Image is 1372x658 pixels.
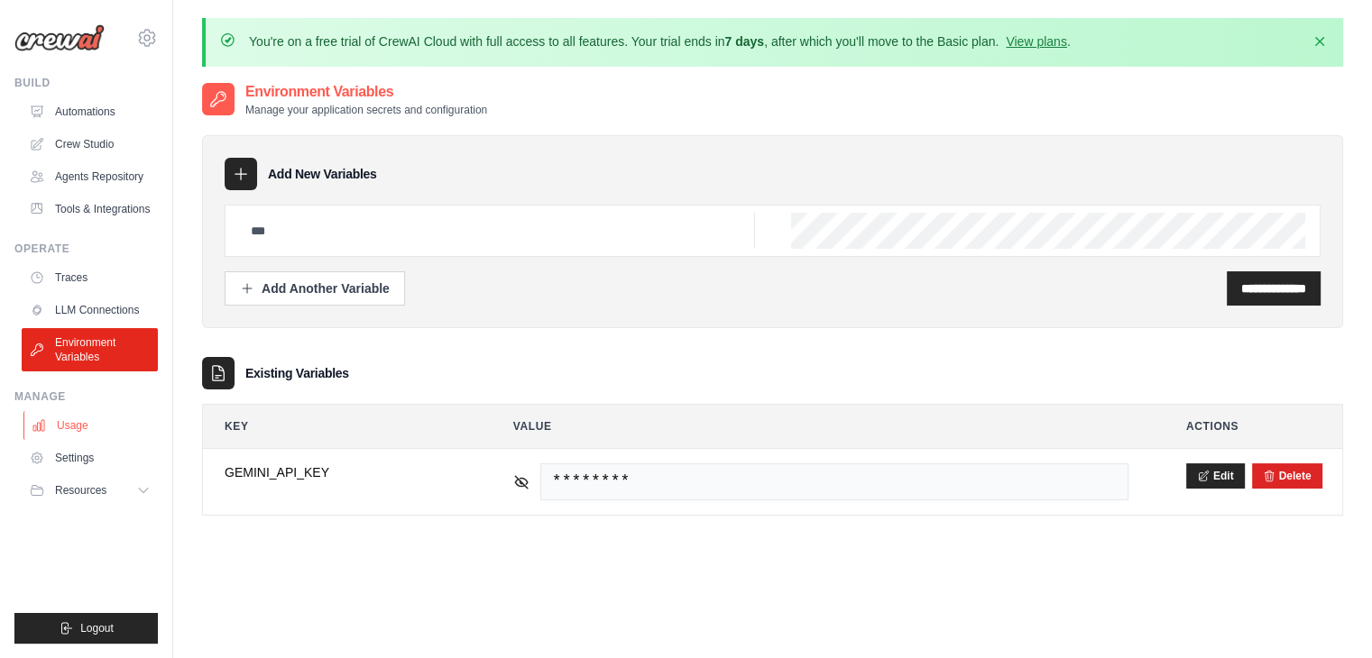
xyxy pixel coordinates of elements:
th: Actions [1165,405,1342,448]
a: Crew Studio [22,130,158,159]
a: Automations [22,97,158,126]
a: Tools & Integrations [22,195,158,224]
a: Traces [22,263,158,292]
a: Settings [22,443,158,472]
p: Manage your application secrets and configuration [245,103,487,117]
a: View plans [1006,34,1066,49]
div: Manage [14,389,158,404]
img: Logo [14,24,105,51]
span: GEMINI_API_KEY [225,463,456,481]
span: Logout [80,621,114,635]
button: Edit [1186,463,1245,489]
h2: Environment Variables [245,81,487,103]
div: Build [14,76,158,90]
div: Add Another Variable [240,279,390,297]
h3: Existing Variables [245,364,349,382]
button: Logout [14,613,158,644]
p: You're on a free trial of CrewAI Cloud with full access to all features. Your trial ends in , aft... [249,32,1071,50]
th: Value [492,405,1150,448]
div: Operate [14,242,158,256]
button: Resources [22,476,158,505]
a: Usage [23,411,160,440]
button: Delete [1263,469,1312,483]
h3: Add New Variables [268,165,377,183]
button: Add Another Variable [225,271,405,306]
a: LLM Connections [22,296,158,324]
span: Resources [55,483,106,498]
th: Key [203,405,477,448]
strong: 7 days [724,34,764,49]
a: Environment Variables [22,328,158,371]
a: Agents Repository [22,162,158,191]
